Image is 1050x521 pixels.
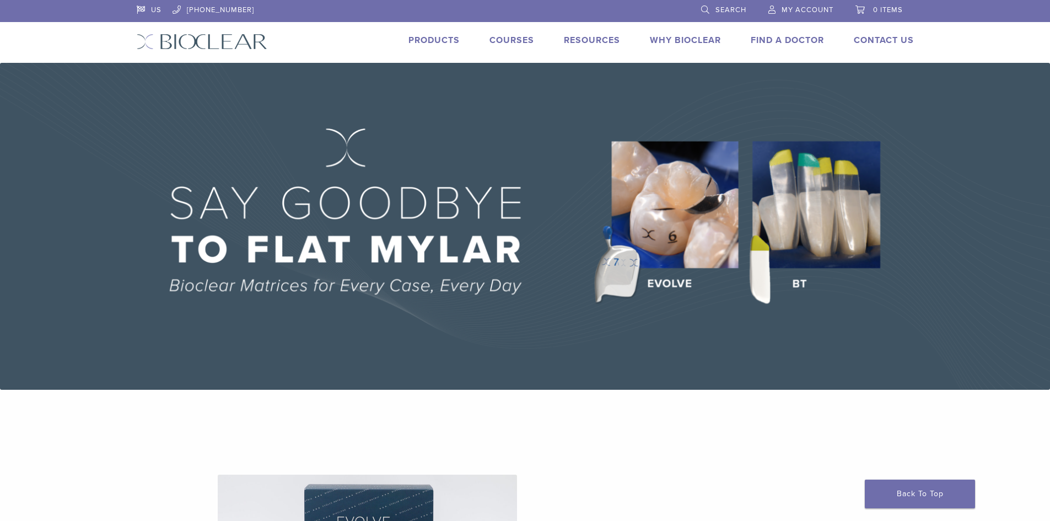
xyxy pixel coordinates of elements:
[865,480,975,508] a: Back To Top
[782,6,833,14] span: My Account
[854,35,914,46] a: Contact Us
[408,35,460,46] a: Products
[751,35,824,46] a: Find A Doctor
[564,35,620,46] a: Resources
[715,6,746,14] span: Search
[650,35,721,46] a: Why Bioclear
[137,34,267,50] img: Bioclear
[489,35,534,46] a: Courses
[873,6,903,14] span: 0 items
